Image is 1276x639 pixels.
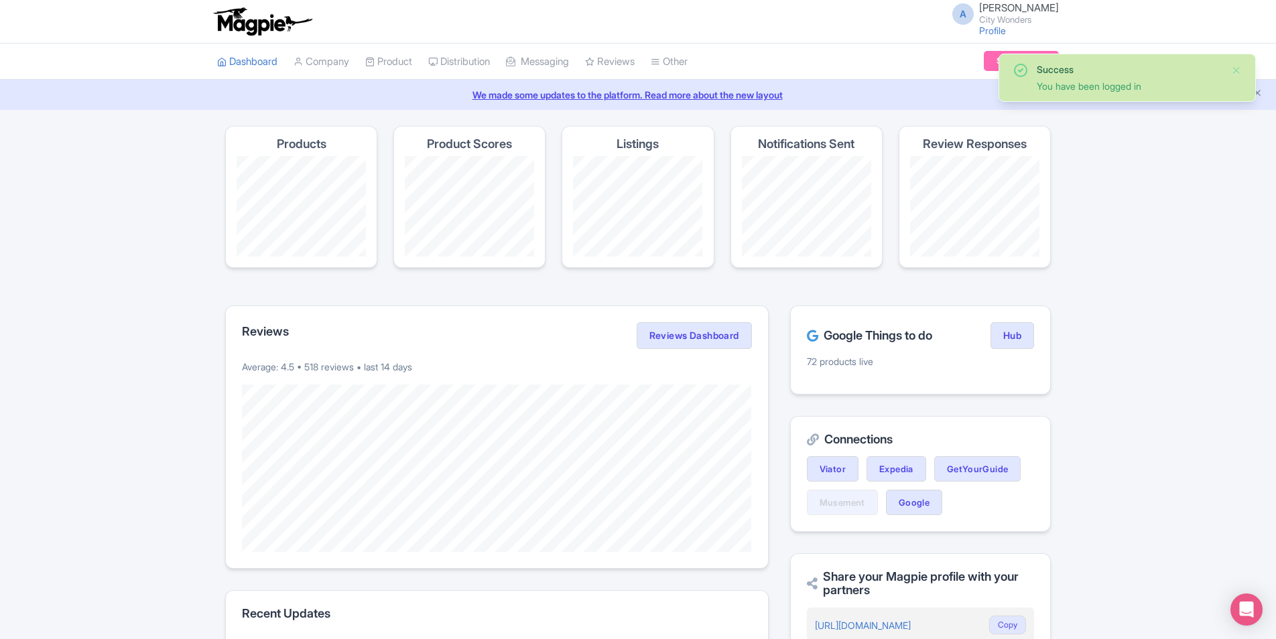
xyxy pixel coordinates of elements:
[867,456,926,482] a: Expedia
[984,51,1059,71] a: Subscription
[979,1,1059,14] span: [PERSON_NAME]
[617,137,659,151] h4: Listings
[651,44,688,80] a: Other
[1037,62,1220,76] div: Success
[944,3,1059,24] a: A [PERSON_NAME] City Wonders
[991,322,1034,349] a: Hub
[365,44,412,80] a: Product
[637,322,752,349] a: Reviews Dashboard
[886,490,942,515] a: Google
[815,620,911,631] a: [URL][DOMAIN_NAME]
[807,354,1034,368] p: 72 products live
[807,456,858,482] a: Viator
[1037,79,1220,93] div: You have been logged in
[807,490,878,515] a: Musement
[1230,593,1263,626] div: Open Intercom Messenger
[217,44,277,80] a: Dashboard
[242,325,289,338] h2: Reviews
[807,570,1034,597] h2: Share your Magpie profile with your partners
[242,360,752,374] p: Average: 4.5 • 518 reviews • last 14 days
[210,7,314,36] img: logo-ab69f6fb50320c5b225c76a69d11143b.png
[1231,62,1242,78] button: Close
[979,15,1059,24] small: City Wonders
[506,44,569,80] a: Messaging
[585,44,635,80] a: Reviews
[934,456,1021,482] a: GetYourGuide
[428,44,490,80] a: Distribution
[952,3,974,25] span: A
[807,433,1034,446] h2: Connections
[989,616,1026,634] button: Copy
[758,137,854,151] h4: Notifications Sent
[807,329,932,342] h2: Google Things to do
[294,44,349,80] a: Company
[242,607,752,620] h2: Recent Updates
[1253,86,1263,102] button: Close announcement
[979,25,1006,36] a: Profile
[427,137,512,151] h4: Product Scores
[923,137,1027,151] h4: Review Responses
[277,137,326,151] h4: Products
[8,88,1268,102] a: We made some updates to the platform. Read more about the new layout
